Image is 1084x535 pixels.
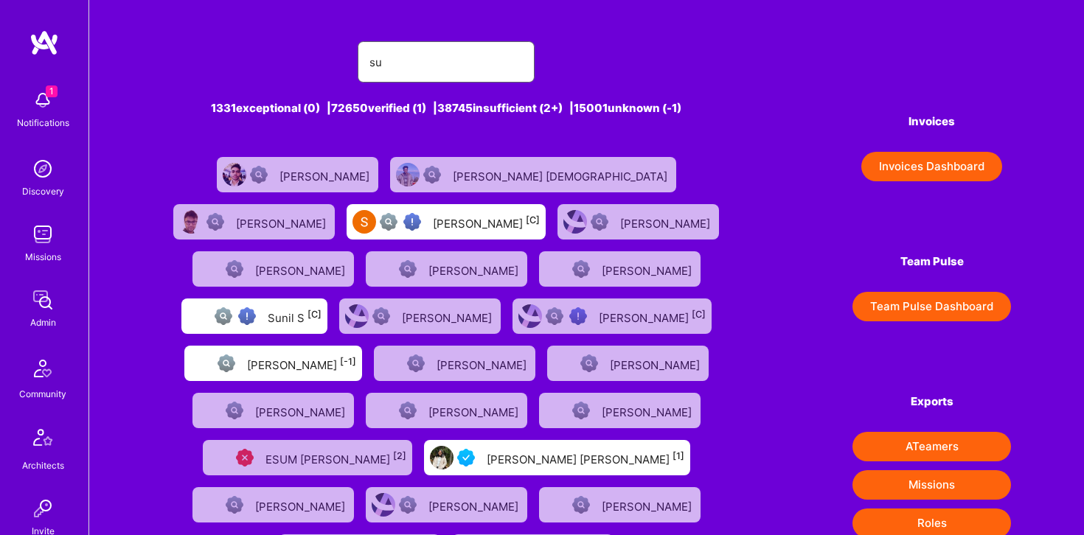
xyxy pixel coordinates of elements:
a: User AvatarNot Scrubbed[PERSON_NAME] [533,245,706,293]
div: [PERSON_NAME] [236,212,329,231]
img: Not Scrubbed [399,402,417,419]
a: User AvatarNot Scrubbed[PERSON_NAME] [541,340,715,387]
a: User AvatarVetted A.Teamer[PERSON_NAME] [PERSON_NAME][1] [418,434,696,481]
img: teamwork [28,220,58,249]
img: User Avatar [352,210,376,234]
div: [PERSON_NAME] [602,495,695,514]
div: Community [19,386,66,402]
img: Unqualified [236,449,254,466]
a: Invoices Dashboard [852,152,1011,181]
a: User AvatarNot Scrubbed[PERSON_NAME] [333,293,507,340]
a: User AvatarNot Scrubbed[PERSON_NAME] [187,387,360,434]
a: User AvatarNot Scrubbed[PERSON_NAME] [360,481,533,528]
img: High Potential User [403,213,421,231]
img: User Avatar [380,352,403,375]
a: User AvatarNot Scrubbed[PERSON_NAME] [368,340,541,387]
button: Missions [852,470,1011,500]
div: [PERSON_NAME] [279,165,372,184]
sup: [C] [308,309,322,320]
img: User Avatar [563,210,587,234]
input: Search for an A-Teamer [369,43,523,81]
div: [PERSON_NAME] [602,259,695,279]
a: User AvatarNot Scrubbed[PERSON_NAME] [533,481,706,528]
button: ATeamers [852,432,1011,461]
h4: Team Pulse [852,255,1011,268]
div: Missions [25,249,61,265]
div: [PERSON_NAME] [PERSON_NAME] [487,448,684,467]
img: User Avatar [223,163,246,186]
img: User Avatar [198,493,222,517]
img: User Avatar [545,257,569,281]
img: User Avatar [179,210,203,234]
sup: [C] [692,309,706,320]
div: ESUM [PERSON_NAME] [265,448,406,467]
div: [PERSON_NAME] [437,354,529,373]
a: User AvatarNot fully vettedHigh Potential UserSunil S[C] [176,293,333,340]
div: Admin [30,315,56,330]
span: 1 [46,85,58,97]
img: User Avatar [518,304,542,328]
button: Invoices Dashboard [861,152,1002,181]
div: [PERSON_NAME] [610,354,703,373]
img: User Avatar [545,399,569,422]
div: [PERSON_NAME] [428,259,521,279]
div: [PERSON_NAME] [620,212,713,231]
img: Not fully vetted [380,213,397,231]
a: User AvatarNot fully vettedHigh Potential User[PERSON_NAME][C] [507,293,718,340]
img: High Potential User [569,307,587,325]
img: Not fully vetted [218,354,235,372]
div: Architects [22,458,64,473]
img: Not Scrubbed [250,166,268,183]
img: Not Scrubbed [399,260,417,278]
img: Not Scrubbed [580,354,598,372]
img: User Avatar [430,446,454,469]
div: Notifications [17,115,69,130]
img: Not Scrubbed [226,496,243,514]
img: Not Scrubbed [572,260,590,278]
img: Not Scrubbed [372,307,390,325]
a: User AvatarNot Scrubbed[PERSON_NAME] [211,151,384,198]
a: User AvatarNot Scrubbed[PERSON_NAME] [360,387,533,434]
img: Not Scrubbed [407,354,425,372]
div: [PERSON_NAME] [247,354,356,373]
sup: [C] [526,214,540,225]
sup: [-1] [340,356,356,367]
img: Not Scrubbed [591,213,608,231]
div: 1331 exceptional (0) | 72650 verified (1) | 38745 insufficient (2+) | 15001 unknown (-1) [162,100,731,116]
a: User AvatarNot Scrubbed[PERSON_NAME] [552,198,725,245]
img: User Avatar [198,257,222,281]
img: Not Scrubbed [399,496,417,514]
img: Not Scrubbed [206,213,224,231]
a: User AvatarNot Scrubbed[PERSON_NAME] [DEMOGRAPHIC_DATA] [384,151,682,198]
div: [PERSON_NAME] [255,401,348,420]
img: Not fully vetted [215,307,232,325]
a: User AvatarNot Scrubbed[PERSON_NAME] [533,387,706,434]
img: User Avatar [209,446,232,469]
a: User AvatarNot Scrubbed[PERSON_NAME] [187,245,360,293]
img: Not Scrubbed [572,402,590,419]
sup: [2] [393,450,406,461]
div: [PERSON_NAME] [428,495,521,514]
h4: Invoices [852,115,1011,128]
img: Vetted A.Teamer [457,449,475,466]
h4: Exports [852,395,1011,408]
img: Not Scrubbed [423,166,441,183]
div: [PERSON_NAME] [428,401,521,420]
div: [PERSON_NAME] [402,307,495,326]
a: User AvatarNot fully vetted[PERSON_NAME][-1] [178,340,368,387]
img: Not Scrubbed [572,496,590,514]
div: [PERSON_NAME] [602,401,695,420]
img: User Avatar [396,163,420,186]
div: Sunil S [268,307,322,326]
img: admin teamwork [28,285,58,315]
img: User Avatar [190,352,214,375]
img: discovery [28,154,58,183]
img: Invite [28,494,58,523]
img: User Avatar [553,352,577,375]
img: User Avatar [545,493,569,517]
a: User AvatarUnqualifiedESUM [PERSON_NAME][2] [197,434,418,481]
a: User AvatarNot Scrubbed[PERSON_NAME] [167,198,341,245]
div: [PERSON_NAME] [DEMOGRAPHIC_DATA] [453,165,670,184]
a: User AvatarNot Scrubbed[PERSON_NAME] [360,245,533,293]
a: Team Pulse Dashboard [852,292,1011,321]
